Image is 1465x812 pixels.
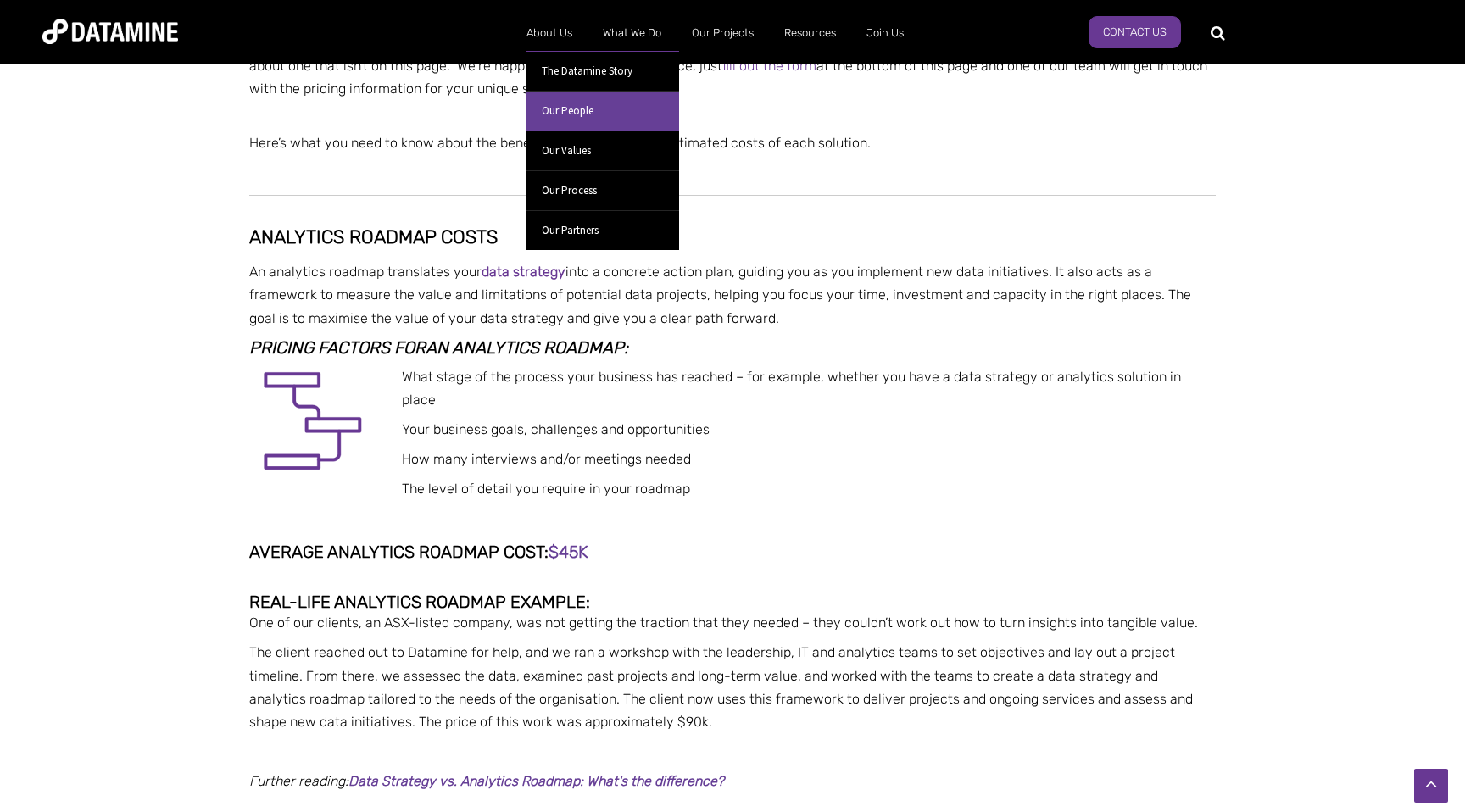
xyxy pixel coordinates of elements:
a: Our Projects [677,11,769,55]
span: The client reached out to Datamine for help, and we ran a workshop with the leadership, IT and an... [249,644,1193,730]
span: One of our clients, an ASX-listed company, was not getting the traction that they needed – they c... [249,615,1198,631]
span: and a typical project usually involves more than one solution, so there’s a good chance you’ll be... [249,35,1207,97]
strong: an analytics roadmap: [426,337,628,358]
span: $45k [549,542,588,562]
a: Data Strategy vs. Analytics Roadmap: What's the difference? [348,773,724,789]
a: What We Do [588,11,677,55]
a: Our Partners [526,210,679,250]
a: Join Us [851,11,919,55]
a: Contact Us [1089,16,1181,48]
a: fill out the form [722,58,816,74]
span: What stage of the process your business has reached – for example, whether you have a data strate... [402,369,1181,408]
span: Analytics roadmap costs [249,225,498,248]
span: The level of detail you require in your roadmap [402,481,690,497]
span: Further reading: [249,773,724,789]
span: How many interviews and/or meetings needed [402,451,691,467]
a: Our People [526,91,679,131]
span: , [249,35,1207,97]
em: Pricing factors for [249,337,426,358]
span: An analytics roadmap translates your into a concrete action plan, guiding you as you implement ne... [249,264,1191,325]
a: About Us [511,11,588,55]
img: Datamine [42,19,178,44]
span: Your business goals, challenges and opportunities [402,421,710,437]
a: Our Values [526,131,679,170]
a: The Datamine Story [526,51,679,91]
a: Resources [769,11,851,55]
a: Our Process [526,170,679,210]
span: Real-life analytics roadmap example: [249,592,590,612]
span: Average analytics roadmap cost: [249,542,593,562]
a: data strategy [482,264,565,280]
img: Programme management [249,357,376,484]
span: Here’s what you need to know about the benefits, complexities and estimated costs of each solution. [249,135,871,151]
